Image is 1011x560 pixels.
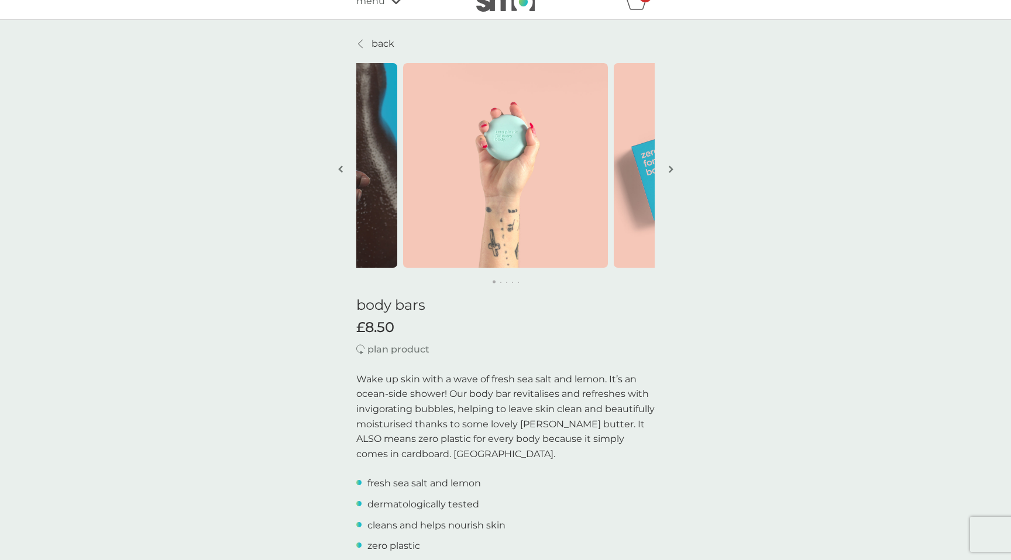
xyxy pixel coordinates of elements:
img: right-arrow.svg [669,165,673,174]
h1: body bars [356,297,655,314]
p: fresh sea salt and lemon [367,476,481,491]
img: left-arrow.svg [338,165,343,174]
p: back [372,36,394,51]
p: zero plastic [367,538,420,554]
span: £8.50 [356,319,394,336]
p: cleans and helps nourish skin [367,518,505,533]
p: plan product [367,342,429,357]
a: back [356,36,394,51]
p: dermatologically tested [367,497,479,512]
p: Wake up skin with a wave of fresh sea salt and lemon. It’s an ocean-side shower! Our body bar rev... [356,372,655,462]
